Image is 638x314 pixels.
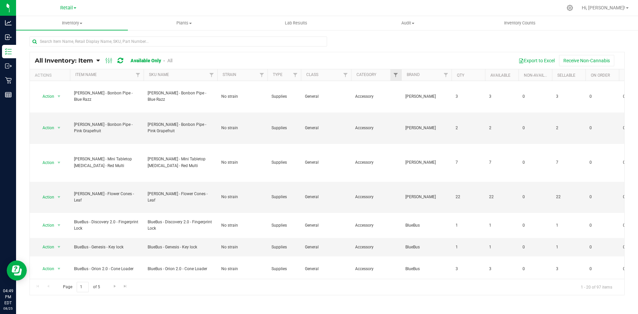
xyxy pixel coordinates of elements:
[148,219,213,232] span: BlueBus - Discovery 2.0 - Fingerprint Lock
[35,73,67,78] div: Actions
[221,266,263,272] span: No strain
[271,244,297,250] span: Supplies
[405,266,448,272] span: BlueBus
[5,77,12,84] inline-svg: Retail
[36,192,55,202] span: Action
[74,191,140,204] span: [PERSON_NAME] - Flower Cones - Leaf
[36,242,55,252] span: Action
[148,244,213,250] span: BlueBus - Genesis - Key lock
[221,244,263,250] span: No strain
[206,69,217,81] a: Filter
[121,282,130,291] a: Go to the last page
[456,244,481,250] span: 1
[3,288,13,306] p: 04:49 PM EDT
[221,159,263,166] span: No strain
[390,69,401,81] a: Filter
[405,222,448,229] span: BlueBus
[74,90,140,103] span: [PERSON_NAME] - Bonbon Pipe - Blue Razz
[489,244,514,250] span: 1
[271,222,297,229] span: Supplies
[559,55,614,66] button: Receive Non-Cannabis
[355,266,397,272] span: Accessory
[305,244,347,250] span: General
[489,93,514,100] span: 3
[74,219,140,232] span: BlueBus - Discovery 2.0 - Fingerprint Lock
[240,16,352,30] a: Lab Results
[305,266,347,272] span: General
[5,34,12,41] inline-svg: Inbound
[490,73,510,78] a: Available
[523,244,548,250] span: 0
[566,5,574,11] div: Manage settings
[55,92,63,101] span: select
[223,72,236,77] a: Strain
[589,125,615,131] span: 0
[148,266,213,272] span: BlueBus - Orion 2.0 - Cone Loader
[489,266,514,272] span: 3
[456,159,481,166] span: 7
[523,222,548,229] span: 0
[221,194,263,200] span: No strain
[148,191,213,204] span: [PERSON_NAME] - Flower Cones - Leaf
[74,156,140,169] span: [PERSON_NAME] - Mini Tabletop [MEDICAL_DATA] - Red Multi
[128,20,239,26] span: Plants
[16,16,128,30] a: Inventory
[5,19,12,26] inline-svg: Analytics
[290,69,301,81] a: Filter
[148,156,213,169] span: [PERSON_NAME] - Mini Tabletop [MEDICAL_DATA] - Red Multi
[575,282,618,292] span: 1 - 20 of 97 items
[36,158,55,167] span: Action
[456,266,481,272] span: 3
[456,222,481,229] span: 1
[57,282,105,292] span: Page of 5
[514,55,559,66] button: Export to Excel
[55,264,63,273] span: select
[55,242,63,252] span: select
[356,72,376,77] a: Category
[489,159,514,166] span: 7
[589,266,615,272] span: 0
[55,123,63,133] span: select
[556,93,581,100] span: 3
[589,222,615,229] span: 0
[221,125,263,131] span: No strain
[75,72,97,77] a: Item Name
[556,194,581,200] span: 22
[589,244,615,250] span: 0
[456,125,481,131] span: 2
[441,69,452,81] a: Filter
[556,159,581,166] span: 7
[128,16,240,30] a: Plants
[582,5,625,10] span: Hi, [PERSON_NAME]!
[29,36,327,47] input: Search Item Name, Retail Display Name, SKU, Part Number...
[523,125,548,131] span: 0
[221,222,263,229] span: No strain
[405,93,448,100] span: [PERSON_NAME]
[556,125,581,131] span: 2
[355,125,397,131] span: Accessory
[456,93,481,100] span: 3
[589,159,615,166] span: 0
[60,5,73,11] span: Retail
[405,194,448,200] span: [PERSON_NAME]
[524,73,554,78] a: Non-Available
[405,244,448,250] span: BlueBus
[589,194,615,200] span: 0
[591,73,610,78] a: On Order
[3,306,13,311] p: 08/25
[36,221,55,230] span: Action
[74,122,140,134] span: [PERSON_NAME] - Bonbon Pipe - Pink Grapefruit
[271,93,297,100] span: Supplies
[523,93,548,100] span: 0
[355,159,397,166] span: Accessory
[340,69,351,81] a: Filter
[133,69,144,81] a: Filter
[523,159,548,166] span: 0
[271,125,297,131] span: Supplies
[355,93,397,100] span: Accessory
[55,221,63,230] span: select
[36,264,55,273] span: Action
[556,266,581,272] span: 3
[256,69,267,81] a: Filter
[273,72,283,77] a: Type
